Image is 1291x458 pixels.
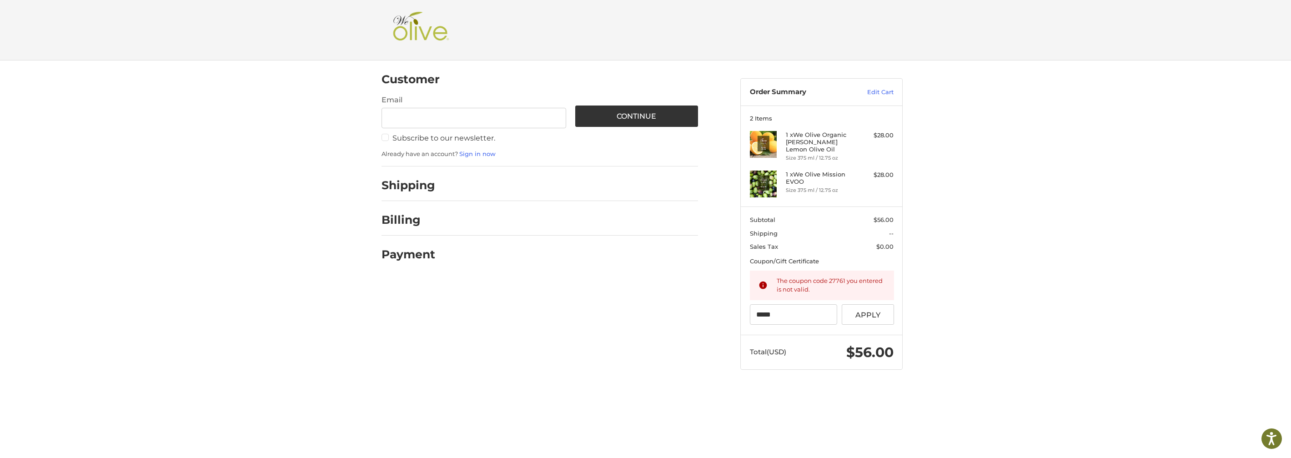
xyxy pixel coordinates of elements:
span: $56.00 [846,344,894,361]
span: Subscribe to our newsletter. [392,134,495,142]
h2: Shipping [382,178,435,192]
span: Sales Tax [750,243,778,250]
button: Continue [575,106,698,127]
span: Shipping [750,230,778,237]
iframe: Google Customer Reviews [1216,433,1291,458]
h2: Billing [382,213,435,227]
span: $56.00 [874,216,894,223]
button: Open LiveChat chat widget [105,12,116,23]
img: Shop We Olive [391,12,452,48]
span: Subtotal [750,216,775,223]
a: Sign in now [459,150,496,157]
div: $28.00 [858,131,894,140]
div: Coupon/Gift Certificate [750,257,894,266]
h3: 2 Items [750,115,894,122]
li: Size 375 ml / 12.75 oz [786,154,855,162]
span: -- [889,230,894,237]
label: Email [382,95,566,106]
span: Total (USD) [750,347,786,356]
div: $28.00 [858,171,894,180]
h2: Payment [382,247,435,262]
h4: 1 x We Olive Organic [PERSON_NAME] Lemon Olive Oil [786,131,855,153]
div: The coupon code 27761 you entered is not valid. [777,277,885,294]
h4: 1 x We Olive Mission EVOO [786,171,855,186]
h3: Order Summary [750,88,848,97]
a: Edit Cart [848,88,894,97]
h2: Customer [382,72,440,86]
p: We're away right now. Please check back later! [13,14,103,21]
button: Apply [842,304,894,325]
input: Gift Certificate or Coupon Code [750,304,838,325]
p: Already have an account? [382,150,698,159]
span: $0.00 [876,243,894,250]
li: Size 375 ml / 12.75 oz [786,186,855,194]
